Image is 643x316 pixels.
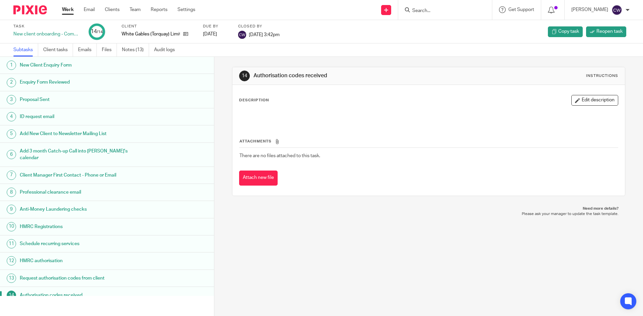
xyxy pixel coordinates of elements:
[20,222,145,232] h1: HMRC Registrations
[7,171,16,180] div: 7
[91,28,103,35] div: 14
[62,6,74,13] a: Work
[7,222,16,231] div: 10
[97,30,103,34] small: /14
[7,188,16,197] div: 8
[239,98,269,103] p: Description
[20,77,145,87] h1: Enquiry Form Reviewed
[122,31,180,37] p: White Gables (Torquay) Limited
[20,60,145,70] h1: New Client Enquiry Form
[239,171,278,186] button: Attach new file
[122,43,149,57] a: Notes (13)
[249,32,280,37] span: [DATE] 3:42pm
[13,24,80,29] label: Task
[7,129,16,139] div: 5
[154,43,180,57] a: Audit logs
[20,129,145,139] h1: Add New Client to Newsletter Mailing List
[84,6,95,13] a: Email
[571,6,608,13] p: [PERSON_NAME]
[239,211,618,217] p: Please ask your manager to update the task template.
[20,187,145,197] h1: Professional clearance email
[13,31,80,37] div: New client onboarding - Company
[203,31,230,37] div: [DATE]
[20,290,145,300] h1: Authorisation codes received
[7,256,16,266] div: 12
[20,204,145,214] h1: Anti-Money Laundering checks
[239,139,272,143] span: Attachments
[239,71,250,81] div: 14
[612,5,622,15] img: svg%3E
[20,146,145,163] h1: Add 3 month Catch-up Call into [PERSON_NAME]'s calendar
[20,256,145,266] h1: HMRC authorisation
[102,43,117,57] a: Files
[586,73,618,79] div: Instructions
[78,43,97,57] a: Emails
[412,8,472,14] input: Search
[7,239,16,248] div: 11
[130,6,141,13] a: Team
[239,153,320,158] span: There are no files attached to this task.
[7,95,16,104] div: 3
[238,24,280,29] label: Closed by
[586,26,626,37] a: Reopen task
[20,95,145,105] h1: Proposal Sent
[43,43,73,57] a: Client tasks
[20,273,145,283] h1: Request authorisation codes from client
[239,206,618,211] p: Need more details?
[7,205,16,214] div: 9
[7,150,16,159] div: 6
[13,43,38,57] a: Subtasks
[20,112,145,122] h1: ID request email
[20,239,145,249] h1: Schedule recurring services
[7,61,16,70] div: 1
[254,72,443,79] h1: Authorisation codes received
[177,6,195,13] a: Settings
[105,6,120,13] a: Clients
[508,7,534,12] span: Get Support
[548,26,583,37] a: Copy task
[13,5,47,14] img: Pixie
[122,24,195,29] label: Client
[571,95,618,106] button: Edit description
[20,170,145,180] h1: Client Manager First Contact - Phone or Email
[7,78,16,87] div: 2
[596,28,623,35] span: Reopen task
[7,274,16,283] div: 13
[203,24,230,29] label: Due by
[7,291,16,300] div: 14
[558,28,579,35] span: Copy task
[7,112,16,121] div: 4
[238,31,246,39] img: svg%3E
[151,6,167,13] a: Reports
